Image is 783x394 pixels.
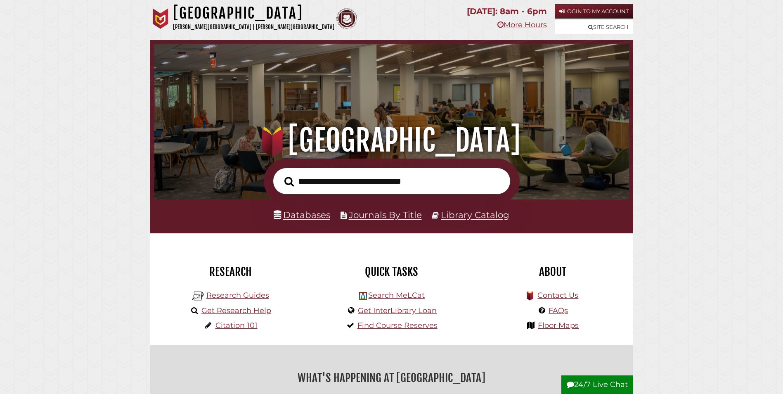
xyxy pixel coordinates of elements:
h1: [GEOGRAPHIC_DATA] [173,4,334,22]
a: Site Search [555,20,633,34]
a: Research Guides [206,291,269,300]
img: Hekman Library Logo [359,292,367,300]
img: Calvin University [150,8,171,29]
h2: Quick Tasks [317,265,466,279]
h2: What's Happening at [GEOGRAPHIC_DATA] [156,368,627,387]
h2: About [478,265,627,279]
a: Login to My Account [555,4,633,19]
a: Search MeLCat [368,291,425,300]
a: Library Catalog [441,209,509,220]
a: Floor Maps [538,321,579,330]
a: Citation 101 [215,321,258,330]
h1: [GEOGRAPHIC_DATA] [166,122,617,159]
h2: Research [156,265,305,279]
i: Search [284,176,294,187]
a: FAQs [549,306,568,315]
p: [PERSON_NAME][GEOGRAPHIC_DATA] | [PERSON_NAME][GEOGRAPHIC_DATA] [173,22,334,32]
p: [DATE]: 8am - 6pm [467,4,547,19]
img: Hekman Library Logo [192,290,204,302]
button: Search [280,174,298,189]
a: More Hours [497,20,547,29]
a: Get Research Help [201,306,271,315]
a: Contact Us [537,291,578,300]
a: Databases [274,209,330,220]
img: Calvin Theological Seminary [336,8,357,29]
a: Find Course Reserves [357,321,438,330]
a: Get InterLibrary Loan [358,306,437,315]
a: Journals By Title [349,209,422,220]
